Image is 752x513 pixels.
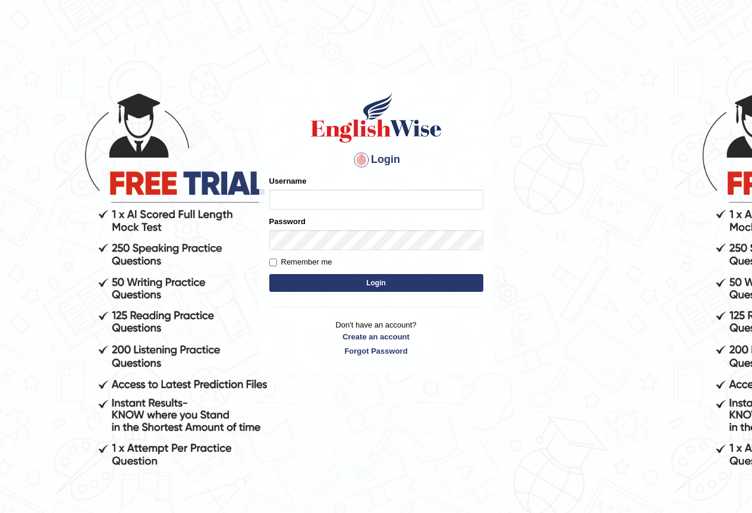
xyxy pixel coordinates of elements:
[269,216,306,227] label: Password
[309,91,444,144] img: Logo of English Wise sign in for intelligent practice with AI
[269,274,483,292] button: Login
[269,150,483,169] h4: Login
[269,331,483,342] a: Create an account
[269,259,277,266] input: Remember me
[269,256,332,268] label: Remember me
[269,319,483,356] p: Don't have an account?
[269,175,307,187] label: Username
[269,345,483,357] a: Forgot Password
